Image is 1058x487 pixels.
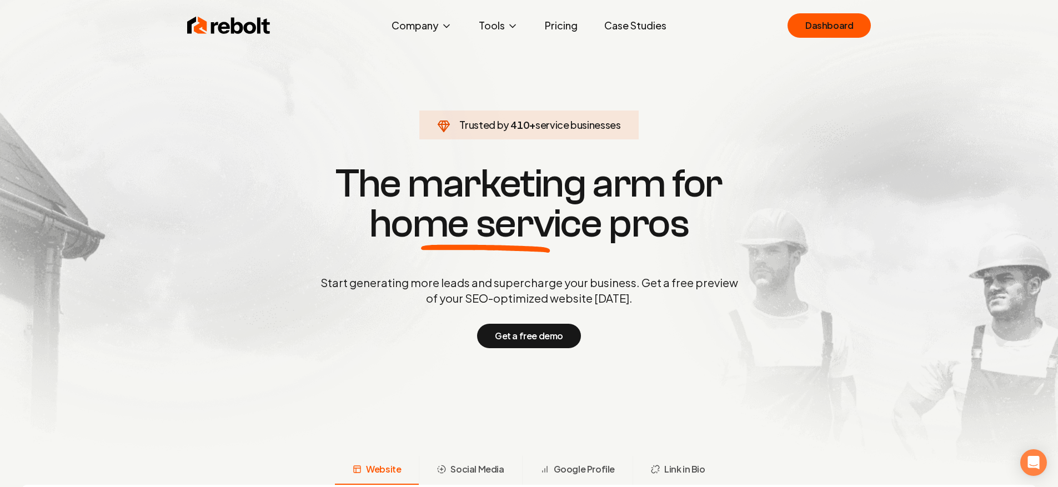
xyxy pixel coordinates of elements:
[554,463,615,476] span: Google Profile
[536,14,586,37] a: Pricing
[633,456,723,485] button: Link in Bio
[187,14,270,37] img: Rebolt Logo
[595,14,675,37] a: Case Studies
[318,275,740,306] p: Start generating more leads and supercharge your business. Get a free preview of your SEO-optimiz...
[788,13,871,38] a: Dashboard
[664,463,705,476] span: Link in Bio
[535,118,621,131] span: service businesses
[369,204,602,244] span: home service
[510,117,529,133] span: 410
[459,118,509,131] span: Trusted by
[366,463,401,476] span: Website
[477,324,581,348] button: Get a free demo
[529,118,535,131] span: +
[1020,449,1047,476] div: Open Intercom Messenger
[383,14,461,37] button: Company
[522,456,633,485] button: Google Profile
[419,456,522,485] button: Social Media
[450,463,504,476] span: Social Media
[470,14,527,37] button: Tools
[263,164,796,244] h1: The marketing arm for pros
[335,456,419,485] button: Website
